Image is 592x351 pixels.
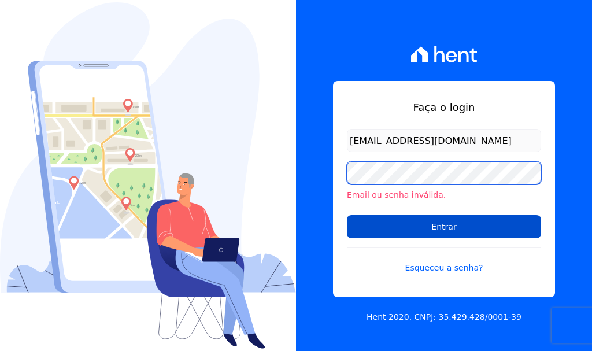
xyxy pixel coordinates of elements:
a: Esqueceu a senha? [347,247,541,274]
p: Hent 2020. CNPJ: 35.429.428/0001-39 [367,311,521,323]
li: Email ou senha inválida. [347,189,541,201]
h1: Faça o login [347,99,541,115]
input: Email [347,129,541,152]
input: Entrar [347,215,541,238]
